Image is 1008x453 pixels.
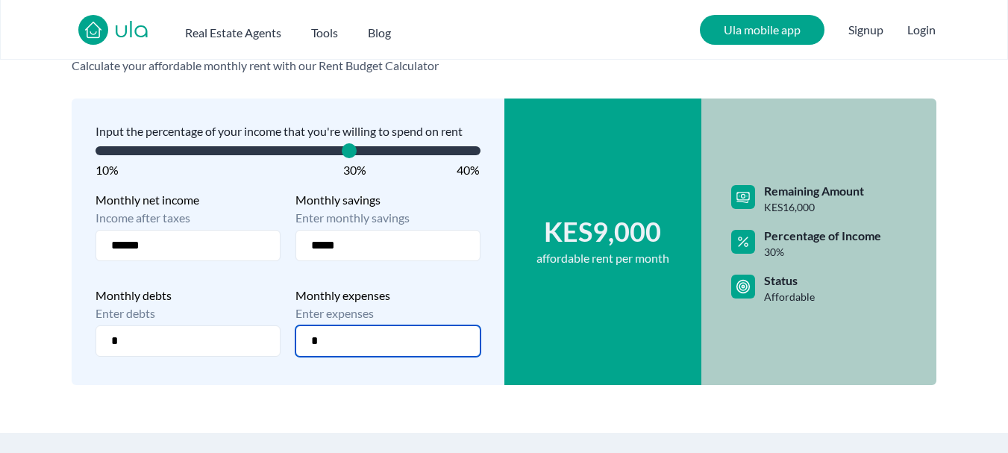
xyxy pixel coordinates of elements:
button: Tools [311,18,338,42]
a: ula [114,18,149,45]
span: Sales Price [342,143,357,158]
span: Monthly debts [96,287,281,304]
h2: Calculate your affordable monthly rent with our Rent Budget Calculator [72,57,936,75]
span: 30% [343,161,366,176]
h2: Blog [368,24,391,42]
span: Input the percentage of your income that you're willing to spend on rent [96,122,480,140]
a: Blog [368,18,391,42]
span: Status [764,272,815,290]
span: Remaining Amount [764,182,864,200]
span: Affordable [764,290,815,304]
span: Enter monthly savings [295,209,480,227]
span: KES 9,000 [544,216,661,246]
span: Monthly expenses [295,287,480,304]
nav: Main [185,18,421,42]
span: Enter debts [96,304,281,322]
span: rent per month [536,249,669,267]
a: Ula mobile app [700,15,824,45]
button: Login [907,21,936,39]
span: affordable [536,251,592,265]
span: 30 % [764,245,881,260]
span: Percentage of Income [764,227,881,245]
span: 40% [457,161,480,176]
h2: Tools [311,24,338,42]
span: Monthly net income [96,191,281,209]
span: Enter expenses [295,304,480,322]
h2: Real Estate Agents [185,24,281,42]
span: Signup [848,15,883,45]
span: 10% [96,163,119,177]
span: Income after taxes [96,209,281,227]
button: Real Estate Agents [185,18,281,42]
span: Monthly savings [295,191,480,209]
span: KES 16,000 [764,200,864,215]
